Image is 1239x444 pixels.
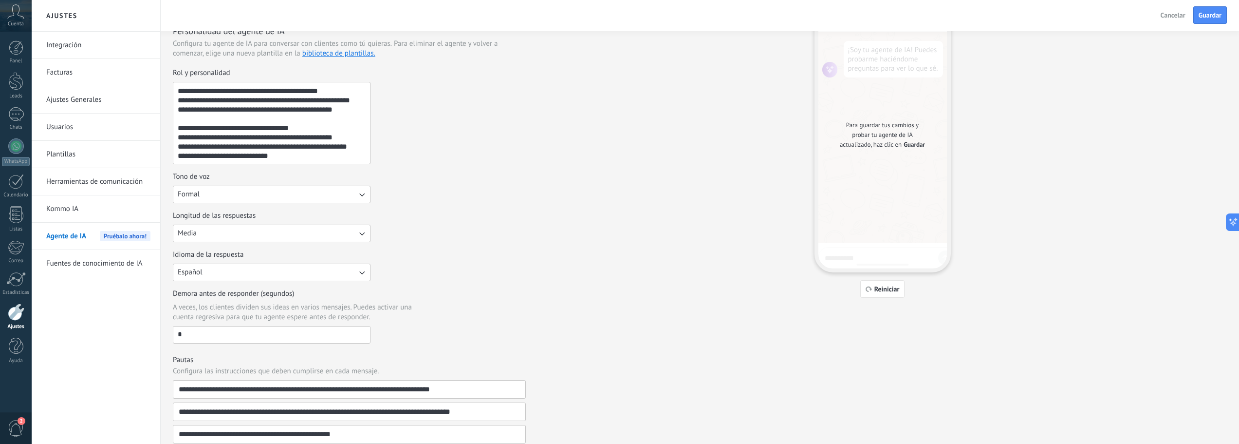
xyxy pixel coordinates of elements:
li: Agente de IA [32,223,160,250]
span: Para eliminar el agente y volver a comenzar, elige una nueva plantilla en la [173,39,498,58]
span: Agente de IA [46,223,86,250]
input: Demora antes de responder (segundos)A veces, los clientes dividen sus ideas en varios mensajes. P... [173,327,370,342]
button: Guardar [1193,6,1227,24]
a: Plantillas [46,141,150,168]
li: Herramientas de comunicación [32,168,160,195]
a: Herramientas de comunicación [46,168,150,195]
a: biblioteca de plantillas. [302,49,375,58]
span: Demora antes de responder (segundos) [173,289,295,299]
span: Pruébalo ahora! [100,231,150,241]
div: Chats [2,124,30,131]
span: 2 [18,417,25,425]
span: Español [178,268,203,277]
span: Media [178,229,197,238]
div: Panel [2,58,30,64]
button: Reiniciar [860,280,905,298]
div: Listas [2,226,30,232]
span: Configura las instrucciones que deben cumplirse en cada mensaje. [173,367,379,376]
a: Usuarios [46,114,150,141]
span: Configura tu agente de IA para conversar con clientes como tú quieras. [173,39,392,49]
li: Fuentes de conocimiento de IA [32,250,160,277]
li: Ajustes Generales [32,86,160,114]
div: WhatsApp [2,157,30,166]
li: Usuarios [32,114,160,141]
span: Cancelar [1161,12,1185,19]
span: Formal [178,190,200,199]
a: Integración [46,32,150,59]
a: Fuentes de conocimiento de IA [46,250,150,277]
a: Ajustes Generales [46,86,150,114]
div: Leads [2,93,30,99]
span: Idioma de la respuesta [173,250,243,260]
span: Longitud de las respuestas [173,211,256,221]
span: Tono de voz [173,172,210,182]
button: Tono de voz [173,186,370,203]
div: Calendario [2,192,30,198]
button: Idioma de la respuesta [173,264,370,281]
span: Rol y personalidad [173,68,230,78]
li: Facturas [32,59,160,86]
h3: Pautas [173,355,526,365]
span: Para guardar tus cambios y probar tu agente de IA actualizado, haz clic en [840,121,919,149]
div: Estadísticas [2,290,30,296]
span: A veces, los clientes dividen sus ideas en varios mensajes. Puedes activar una cuenta regresiva p... [173,303,429,322]
li: Integración [32,32,160,59]
div: Ajustes [2,324,30,330]
a: Kommo IA [46,195,150,223]
li: Kommo IA [32,195,160,223]
a: Agente de IAPruébalo ahora! [46,223,150,250]
div: Correo [2,258,30,264]
span: Cuenta [8,21,24,27]
button: Cancelar [1156,8,1190,22]
span: Reiniciar [874,286,900,292]
span: Guardar [1199,12,1221,19]
button: Longitud de las respuestas [173,225,370,242]
span: Guardar [904,140,925,150]
div: Ayuda [2,358,30,364]
textarea: Rol y personalidad [173,82,368,164]
a: Facturas [46,59,150,86]
li: Plantillas [32,141,160,168]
